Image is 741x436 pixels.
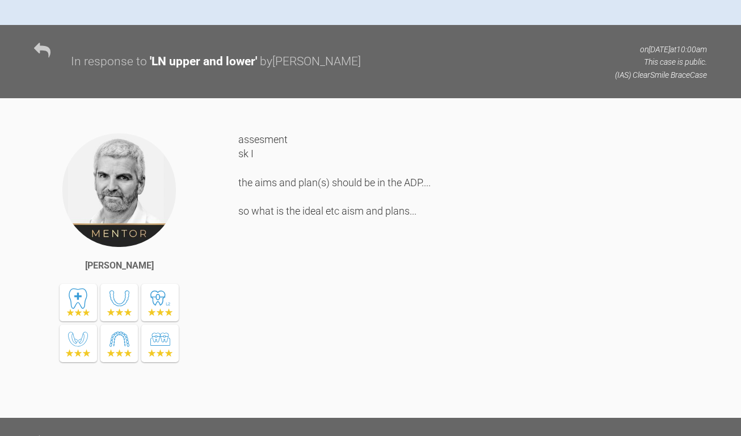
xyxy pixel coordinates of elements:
[260,52,361,72] div: by [PERSON_NAME]
[615,69,707,81] p: (IAS) ClearSmile Brace Case
[238,132,707,400] div: assesment sk I the aims and plan(s) should be in the ADP.... so what is the ideal etc aism and pl...
[71,52,147,72] div: In response to
[615,43,707,56] p: on [DATE] at 10:00am
[85,258,154,273] div: [PERSON_NAME]
[615,56,707,68] p: This case is public.
[61,132,177,248] img: Ross Hobson
[150,52,257,72] div: ' LN upper and lower '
